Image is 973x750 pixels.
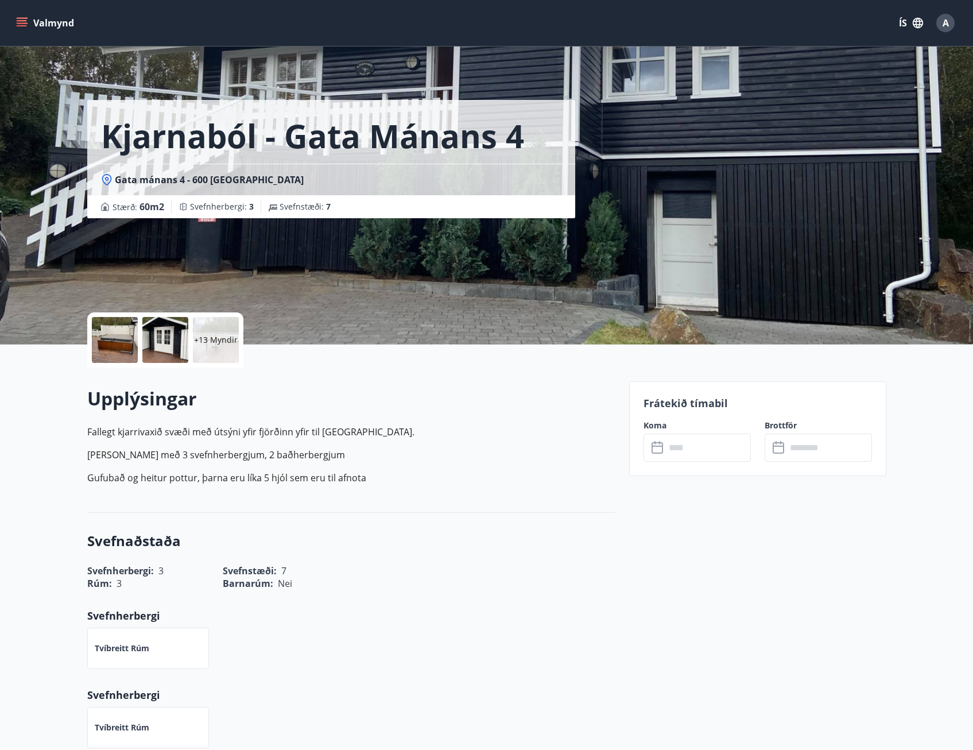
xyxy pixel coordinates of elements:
[190,201,254,212] span: Svefnherbergi :
[14,13,79,33] button: menu
[893,13,929,33] button: ÍS
[644,420,751,431] label: Koma
[95,722,149,733] p: Tvíbreitt rúm
[113,200,164,214] span: Stærð :
[87,531,615,551] h3: Svefnaðstaða
[115,173,304,186] span: Gata mánans 4 - 600 [GEOGRAPHIC_DATA]
[87,608,615,623] p: Svefnherbergi
[249,201,254,212] span: 3
[87,386,615,411] h2: Upplýsingar
[223,577,273,590] span: Barnarúm :
[765,420,872,431] label: Brottför
[101,114,524,157] h1: Kjarnaból - Gata mánans 4
[117,577,122,590] span: 3
[194,334,238,346] p: +13 Myndir
[87,471,615,485] p: Gufubað og heitur pottur, þarna eru líka 5 hjól sem eru til afnota
[280,201,331,212] span: Svefnstæði :
[139,200,164,213] span: 60 m2
[278,577,292,590] span: Nei
[87,425,615,439] p: Fallegt kjarrivaxið svæði með útsýni yfir fjörðinn yfir til [GEOGRAPHIC_DATA].
[943,17,949,29] span: A
[326,201,331,212] span: 7
[87,577,112,590] span: Rúm :
[932,9,959,37] button: A
[87,687,615,702] p: Svefnherbergi
[644,396,872,411] p: Frátekið tímabil
[87,448,615,462] p: [PERSON_NAME] með 3 svefnherbergjum, 2 baðherbergjum
[95,643,149,654] p: Tvíbreitt rúm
